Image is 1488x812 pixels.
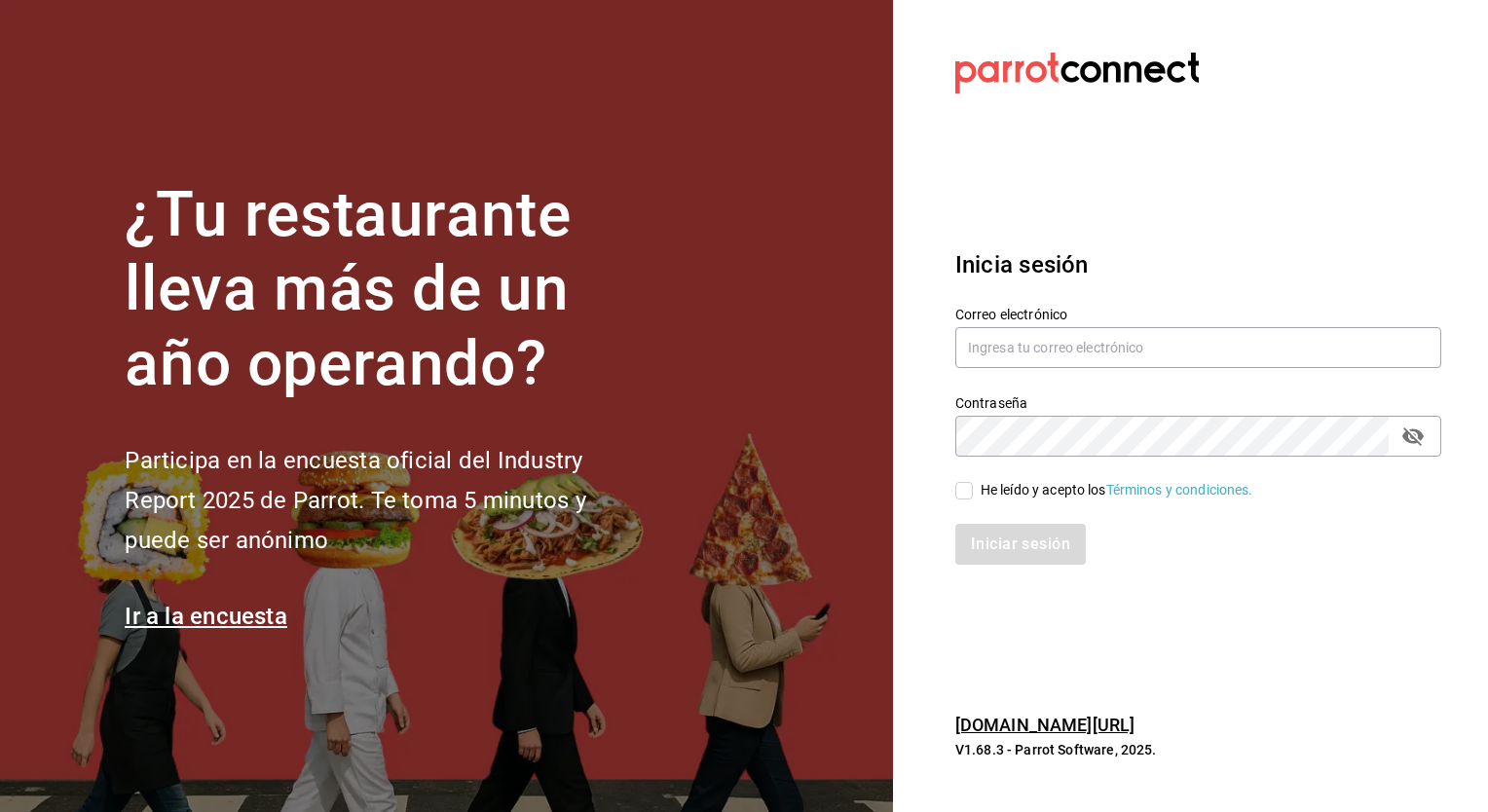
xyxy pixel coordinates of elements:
a: Ir a la encuesta [125,603,287,630]
label: Correo electrónico [955,307,1441,320]
a: Términos y condiciones. [1106,482,1253,498]
div: He leído y acepto los [981,480,1253,500]
button: passwordField [1396,420,1430,453]
p: V1.68.3 - Parrot Software, 2025. [955,740,1441,759]
a: [DOMAIN_NAME][URL] [955,715,1135,735]
h3: Inicia sesión [955,247,1441,282]
h2: Participa en la encuesta oficial del Industry Report 2025 de Parrot. Te toma 5 minutos y puede se... [125,441,651,560]
input: Ingresa tu correo electrónico [955,327,1441,368]
h1: ¿Tu restaurante lleva más de un año operando? [125,178,651,402]
label: Contraseña [955,395,1441,409]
